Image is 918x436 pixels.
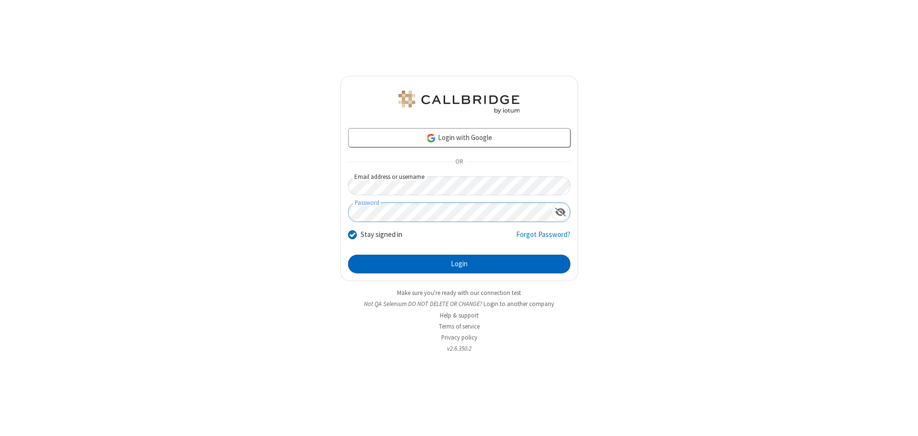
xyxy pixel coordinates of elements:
a: Terms of service [439,322,480,330]
input: Password [349,203,551,222]
a: Make sure you're ready with our connection test [397,289,521,297]
label: Stay signed in [361,229,402,240]
img: google-icon.png [426,133,436,143]
a: Help & support [440,311,479,319]
a: Privacy policy [441,333,477,342]
span: OR [451,155,467,169]
div: Show password [551,203,570,221]
a: Forgot Password? [516,229,570,247]
button: Login to another company [483,299,554,308]
li: Not QA Selenium DO NOT DELETE OR CHANGE? [340,299,578,308]
li: v2.6.350.2 [340,344,578,353]
img: QA Selenium DO NOT DELETE OR CHANGE [397,91,521,114]
button: Login [348,255,570,274]
a: Login with Google [348,128,570,147]
input: Email address or username [348,177,570,195]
